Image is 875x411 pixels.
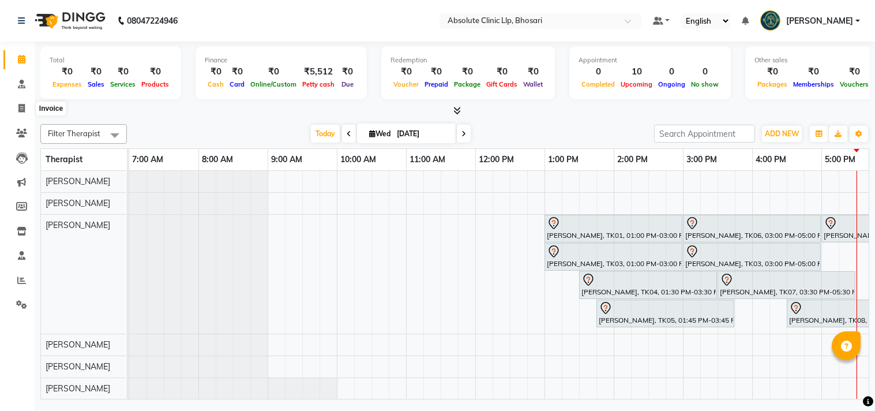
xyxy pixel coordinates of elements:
[390,65,422,79] div: ₹0
[618,80,655,88] span: Upcoming
[127,5,178,37] b: 08047224946
[46,220,110,230] span: [PERSON_NAME]
[50,80,85,88] span: Expenses
[29,5,108,37] img: logo
[827,365,863,399] iframe: chat widget
[618,65,655,79] div: 10
[85,80,107,88] span: Sales
[754,65,790,79] div: ₹0
[483,65,520,79] div: ₹0
[247,80,299,88] span: Online/Custom
[46,154,82,165] span: Therapist
[655,80,688,88] span: Ongoing
[837,80,872,88] span: Vouchers
[138,65,172,79] div: ₹0
[451,65,483,79] div: ₹0
[790,80,837,88] span: Memberships
[46,339,110,350] span: [PERSON_NAME]
[762,126,802,142] button: ADD NEW
[822,151,858,168] a: 5:00 PM
[268,151,305,168] a: 9:00 AM
[654,125,755,143] input: Search Appointment
[684,216,820,241] div: [PERSON_NAME], TK06, 03:00 PM-05:00 PM, Hair Treatment - Hair Matrix
[546,216,681,241] div: [PERSON_NAME], TK01, 01:00 PM-03:00 PM, Skin Treatment - Peel(Face)
[46,176,110,186] span: [PERSON_NAME]
[407,151,448,168] a: 11:00 AM
[688,65,722,79] div: 0
[451,80,483,88] span: Package
[390,55,546,65] div: Redemption
[337,151,379,168] a: 10:00 AM
[483,80,520,88] span: Gift Cards
[753,151,789,168] a: 4:00 PM
[684,245,820,269] div: [PERSON_NAME], TK03, 03:00 PM-05:00 PM, Skin Treatment - Peel(Face)
[85,65,107,79] div: ₹0
[765,129,799,138] span: ADD NEW
[520,80,546,88] span: Wallet
[598,301,733,326] div: [PERSON_NAME], TK05, 01:45 PM-03:45 PM, Skin Treatment - Medicine Insertion
[48,129,100,138] span: Filter Therapist
[422,80,451,88] span: Prepaid
[790,65,837,79] div: ₹0
[366,129,393,138] span: Wed
[50,65,85,79] div: ₹0
[580,273,716,297] div: [PERSON_NAME], TK04, 01:30 PM-03:30 PM, Hair Treatment - Hair Matrix
[205,55,358,65] div: Finance
[655,65,688,79] div: 0
[138,80,172,88] span: Products
[311,125,340,143] span: Today
[390,80,422,88] span: Voucher
[546,245,681,269] div: [PERSON_NAME], TK03, 01:00 PM-03:00 PM, Hair Treatment - Hair Meso
[719,273,854,297] div: [PERSON_NAME], TK07, 03:30 PM-05:30 PM, Hair Treatment - Hair Matrix
[476,151,517,168] a: 12:00 PM
[579,80,618,88] span: Completed
[614,151,651,168] a: 2:00 PM
[579,65,618,79] div: 0
[50,55,172,65] div: Total
[205,65,227,79] div: ₹0
[337,65,358,79] div: ₹0
[837,65,872,79] div: ₹0
[760,10,780,31] img: Shekhar Chavan
[46,383,110,394] span: [PERSON_NAME]
[227,80,247,88] span: Card
[422,65,451,79] div: ₹0
[545,151,581,168] a: 1:00 PM
[520,65,546,79] div: ₹0
[46,198,110,208] span: [PERSON_NAME]
[129,151,166,168] a: 7:00 AM
[786,15,853,27] span: [PERSON_NAME]
[393,125,451,143] input: 2025-09-03
[684,151,720,168] a: 3:00 PM
[579,55,722,65] div: Appointment
[107,65,138,79] div: ₹0
[199,151,236,168] a: 8:00 AM
[46,361,110,372] span: [PERSON_NAME]
[205,80,227,88] span: Cash
[299,65,337,79] div: ₹5,512
[247,65,299,79] div: ₹0
[688,80,722,88] span: No show
[227,65,247,79] div: ₹0
[754,80,790,88] span: Packages
[107,80,138,88] span: Services
[339,80,356,88] span: Due
[299,80,337,88] span: Petty cash
[36,102,66,116] div: Invoice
